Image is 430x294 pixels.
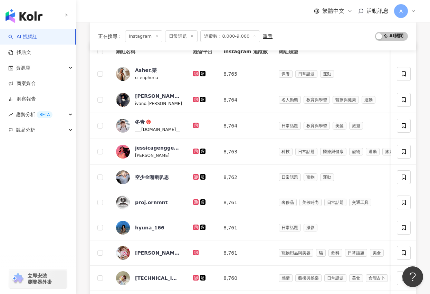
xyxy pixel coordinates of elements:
[218,266,273,291] td: 8,760
[279,199,297,206] span: 奢侈品
[135,199,168,206] div: proj.ornmnt
[279,148,293,155] span: 科技
[165,30,198,42] span: 日常話題
[279,173,301,181] span: 日常話題
[135,249,180,256] div: [PERSON_NAME]
[345,249,367,257] span: 日常話題
[116,271,182,285] a: KOL Avatar[TECHNICAL_ID]__
[279,249,313,257] span: 寵物用品與美容
[28,273,52,285] span: 立即安裝 瀏覽器外掛
[116,196,130,209] img: KOL Avatar
[316,249,326,257] span: 貓
[9,269,67,288] a: chrome extension立即安裝 瀏覽器外掛
[218,61,273,87] td: 8,765
[218,87,273,113] td: 8,764
[382,148,396,155] span: 旅遊
[135,67,157,74] div: Asher.樂
[218,190,273,215] td: 8,761
[8,96,36,103] a: 洞察報告
[8,80,36,87] a: 商案媒合
[116,119,130,133] img: KOL Avatar
[299,199,322,206] span: 美妝時尚
[116,67,130,81] img: KOL Avatar
[402,266,423,287] iframe: Help Scout Beacon - Open
[116,221,130,235] img: KOL Avatar
[295,148,317,155] span: 日常話題
[324,274,346,282] span: 日常話題
[125,30,162,42] span: Instagram
[218,42,273,61] th: Instagram 追蹤數
[273,42,413,61] th: 網紅類型
[116,145,130,159] img: KOL Avatar
[320,148,346,155] span: 醫療與健康
[200,30,260,42] span: 追蹤數：8,000-9,000
[218,139,273,165] td: 8,763
[333,122,346,130] span: 美髮
[8,49,31,56] a: 找貼文
[370,249,384,257] span: 美食
[16,122,35,138] span: 競品分析
[279,224,301,231] span: 日常話題
[366,274,388,282] span: 命理占卜
[304,122,330,130] span: 教育與學習
[37,111,52,118] div: BETA
[116,170,182,184] a: KOL Avatar空少金嘴喇叭恩
[399,7,403,15] span: A
[135,275,180,282] div: [TECHNICAL_ID]__
[362,96,375,104] span: 運動
[116,144,182,159] a: KOL Avatarjessicagenggeng[PERSON_NAME]
[135,144,180,151] div: jessicagenggeng
[11,273,25,284] img: chrome extension
[304,173,317,181] span: 寵物
[116,246,130,260] img: KOL Avatar
[116,271,130,285] img: KOL Avatar
[279,274,293,282] span: 感情
[116,196,182,209] a: KOL Avatarproj.ornmnt
[135,101,182,106] span: ivano.[PERSON_NAME]
[304,224,317,231] span: 攝影
[391,274,404,282] span: 攝影
[349,199,371,206] span: 交通工具
[349,148,363,155] span: 寵物
[135,93,180,99] div: [PERSON_NAME]
[6,9,42,23] img: logo
[279,122,301,130] span: 日常話題
[304,96,330,104] span: 教育與學習
[116,93,130,107] img: KOL Avatar
[135,174,169,181] div: 空少金嘴喇叭恩
[135,153,170,158] span: [PERSON_NAME]
[116,170,130,184] img: KOL Avatar
[135,75,158,80] span: u_euphoria
[324,199,346,206] span: 日常話題
[320,173,334,181] span: 運動
[320,70,334,78] span: 運動
[135,224,164,231] div: hyuna_166
[295,70,317,78] span: 日常話題
[279,96,301,104] span: 名人動態
[218,113,273,139] td: 8,764
[322,7,344,15] span: 繁體中文
[218,165,273,190] td: 8,762
[8,34,37,40] a: searchAI 找網紅
[116,67,182,81] a: KOL AvatarAsher.樂u_euphoria
[349,274,363,282] span: 美食
[135,118,145,125] div: 冬青
[366,8,389,14] span: 活動訊息
[295,274,322,282] span: 藝術與娛樂
[111,42,188,61] th: 網紅名稱
[333,96,359,104] span: 醫療與健康
[279,70,293,78] span: 保養
[349,122,363,130] span: 旅遊
[135,127,180,132] span: ___[DOMAIN_NAME]__
[116,118,182,133] a: KOL Avatar冬青___[DOMAIN_NAME]__
[16,60,30,76] span: 資源庫
[218,215,273,240] td: 8,761
[8,112,13,117] span: rise
[328,249,342,257] span: 飲料
[188,42,218,61] th: 經營平台
[218,240,273,266] td: 8,761
[263,34,273,39] div: 重置
[366,148,380,155] span: 運動
[116,93,182,107] a: KOL Avatar[PERSON_NAME]ivano.[PERSON_NAME]
[116,246,182,260] a: KOL Avatar[PERSON_NAME]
